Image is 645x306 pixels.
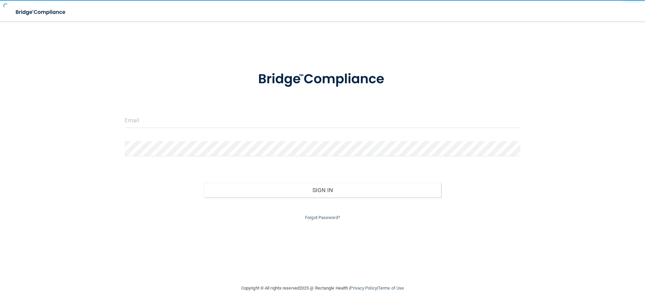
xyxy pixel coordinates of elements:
button: Sign In [204,183,441,198]
a: Forgot Password? [305,215,340,220]
img: bridge_compliance_login_screen.278c3ca4.svg [10,5,72,19]
img: bridge_compliance_login_screen.278c3ca4.svg [244,62,401,97]
a: Terms of Use [378,286,404,291]
a: Privacy Policy [350,286,377,291]
input: Email [125,113,520,128]
div: Copyright © All rights reserved 2025 @ Rectangle Health | | [200,277,445,299]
